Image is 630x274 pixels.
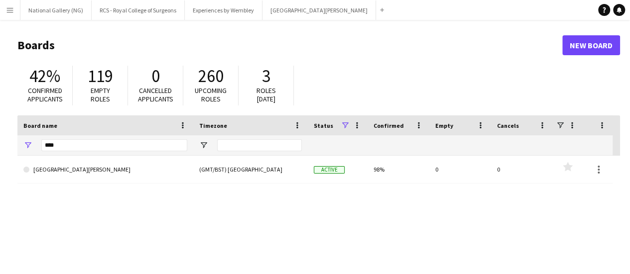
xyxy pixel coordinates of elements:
span: Upcoming roles [195,86,227,103]
span: 119 [88,65,113,87]
span: 3 [262,65,270,87]
button: National Gallery (NG) [20,0,92,20]
span: 0 [151,65,160,87]
button: Open Filter Menu [23,141,32,150]
a: [GEOGRAPHIC_DATA][PERSON_NAME] [23,156,187,183]
button: RCS - Royal College of Surgeons [92,0,185,20]
span: Empty roles [91,86,110,103]
div: 0 [429,156,491,183]
button: Experiences by Wembley [185,0,262,20]
span: Active [314,166,345,174]
span: Confirmed [374,122,404,129]
span: 260 [198,65,224,87]
input: Timezone Filter Input [217,139,302,151]
input: Board name Filter Input [41,139,187,151]
span: Empty [435,122,453,129]
div: (GMT/BST) [GEOGRAPHIC_DATA] [193,156,308,183]
span: Board name [23,122,57,129]
button: [GEOGRAPHIC_DATA][PERSON_NAME] [262,0,376,20]
span: Cancels [497,122,519,129]
span: Cancelled applicants [138,86,173,103]
span: Confirmed applicants [27,86,63,103]
span: Roles [DATE] [256,86,276,103]
div: 98% [368,156,429,183]
h1: Boards [17,38,562,53]
a: New Board [562,35,620,55]
div: 0 [491,156,553,183]
button: Open Filter Menu [199,141,208,150]
span: Timezone [199,122,227,129]
span: 42% [29,65,60,87]
span: Status [314,122,333,129]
